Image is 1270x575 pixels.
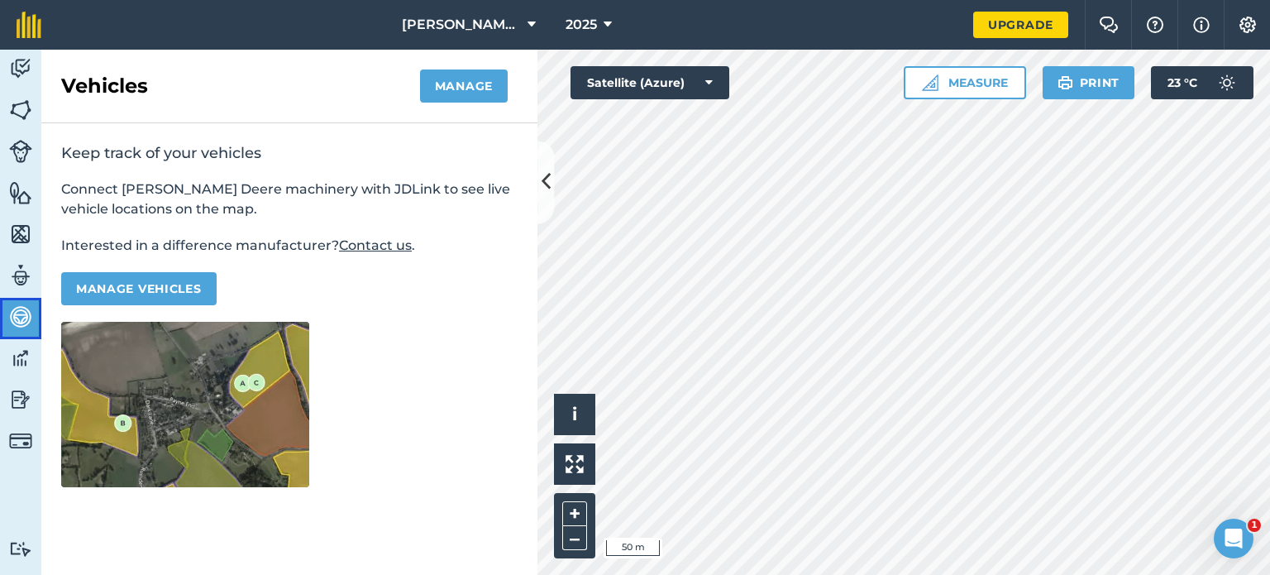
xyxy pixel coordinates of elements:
a: Contact us [339,237,412,253]
button: Manage vehicles [61,272,217,305]
button: Print [1043,66,1135,99]
span: 2025 [566,15,597,35]
h2: Vehicles [61,73,148,99]
p: Connect [PERSON_NAME] Deere machinery with JDLink to see live vehicle locations on the map. [61,180,518,219]
img: svg+xml;base64,PHN2ZyB4bWxucz0iaHR0cDovL3d3dy53My5vcmcvMjAwMC9zdmciIHdpZHRoPSIxNyIgaGVpZ2h0PSIxNy... [1193,15,1210,35]
img: svg+xml;base64,PHN2ZyB4bWxucz0iaHR0cDovL3d3dy53My5vcmcvMjAwMC9zdmciIHdpZHRoPSIxOSIgaGVpZ2h0PSIyNC... [1058,73,1073,93]
img: Ruler icon [922,74,938,91]
iframe: Intercom live chat [1214,519,1253,558]
img: svg+xml;base64,PHN2ZyB4bWxucz0iaHR0cDovL3d3dy53My5vcmcvMjAwMC9zdmciIHdpZHRoPSI1NiIgaGVpZ2h0PSI2MC... [9,180,32,205]
img: fieldmargin Logo [17,12,41,38]
img: svg+xml;base64,PD94bWwgdmVyc2lvbj0iMS4wIiBlbmNvZGluZz0idXRmLTgiPz4KPCEtLSBHZW5lcmF0b3I6IEFkb2JlIE... [1210,66,1244,99]
h2: Keep track of your vehicles [61,143,518,163]
button: + [562,501,587,526]
a: Upgrade [973,12,1068,38]
button: Manage [420,69,508,103]
img: svg+xml;base64,PD94bWwgdmVyc2lvbj0iMS4wIiBlbmNvZGluZz0idXRmLTgiPz4KPCEtLSBHZW5lcmF0b3I6IEFkb2JlIE... [9,140,32,163]
img: svg+xml;base64,PHN2ZyB4bWxucz0iaHR0cDovL3d3dy53My5vcmcvMjAwMC9zdmciIHdpZHRoPSI1NiIgaGVpZ2h0PSI2MC... [9,98,32,122]
img: Four arrows, one pointing top left, one top right, one bottom right and the last bottom left [566,455,584,473]
p: Interested in a difference manufacturer? . [61,236,518,256]
img: Two speech bubbles overlapping with the left bubble in the forefront [1099,17,1119,33]
img: svg+xml;base64,PD94bWwgdmVyc2lvbj0iMS4wIiBlbmNvZGluZz0idXRmLTgiPz4KPCEtLSBHZW5lcmF0b3I6IEFkb2JlIE... [9,263,32,288]
img: A cog icon [1238,17,1258,33]
img: svg+xml;base64,PHN2ZyB4bWxucz0iaHR0cDovL3d3dy53My5vcmcvMjAwMC9zdmciIHdpZHRoPSI1NiIgaGVpZ2h0PSI2MC... [9,222,32,247]
button: Measure [904,66,1026,99]
button: Satellite (Azure) [571,66,729,99]
span: i [572,404,577,424]
span: [PERSON_NAME] Fold [402,15,521,35]
img: svg+xml;base64,PD94bWwgdmVyc2lvbj0iMS4wIiBlbmNvZGluZz0idXRmLTgiPz4KPCEtLSBHZW5lcmF0b3I6IEFkb2JlIE... [9,304,32,329]
img: A question mark icon [1145,17,1165,33]
button: i [554,394,595,435]
button: 23 °C [1151,66,1253,99]
img: svg+xml;base64,PD94bWwgdmVyc2lvbj0iMS4wIiBlbmNvZGluZz0idXRmLTgiPz4KPCEtLSBHZW5lcmF0b3I6IEFkb2JlIE... [9,346,32,371]
span: 23 ° C [1167,66,1197,99]
button: – [562,526,587,550]
img: svg+xml;base64,PD94bWwgdmVyc2lvbj0iMS4wIiBlbmNvZGluZz0idXRmLTgiPz4KPCEtLSBHZW5lcmF0b3I6IEFkb2JlIE... [9,541,32,557]
img: svg+xml;base64,PD94bWwgdmVyc2lvbj0iMS4wIiBlbmNvZGluZz0idXRmLTgiPz4KPCEtLSBHZW5lcmF0b3I6IEFkb2JlIE... [9,56,32,81]
img: svg+xml;base64,PD94bWwgdmVyc2lvbj0iMS4wIiBlbmNvZGluZz0idXRmLTgiPz4KPCEtLSBHZW5lcmF0b3I6IEFkb2JlIE... [9,387,32,412]
span: 1 [1248,519,1261,532]
img: svg+xml;base64,PD94bWwgdmVyc2lvbj0iMS4wIiBlbmNvZGluZz0idXRmLTgiPz4KPCEtLSBHZW5lcmF0b3I6IEFkb2JlIE... [9,429,32,453]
